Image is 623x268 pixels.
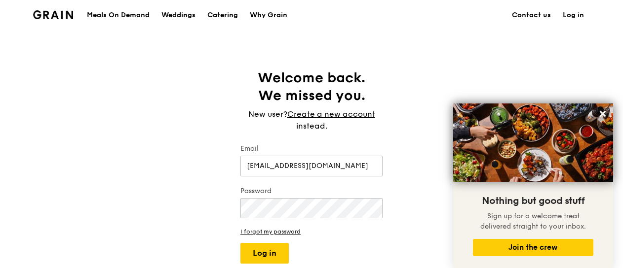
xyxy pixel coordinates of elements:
[87,0,150,30] div: Meals On Demand
[33,10,73,19] img: Grain
[296,121,327,131] span: instead.
[240,144,383,154] label: Email
[595,106,611,122] button: Close
[453,103,613,182] img: DSC07876-Edit02-Large.jpeg
[240,69,383,104] h1: Welcome back. We missed you.
[482,195,584,207] span: Nothing but good stuff
[248,109,287,119] span: New user?
[287,108,375,120] a: Create a new account
[250,0,287,30] div: Why Grain
[201,0,244,30] a: Catering
[240,228,383,235] a: I forgot my password
[156,0,201,30] a: Weddings
[473,239,593,256] button: Join the crew
[161,0,195,30] div: Weddings
[207,0,238,30] div: Catering
[240,186,383,196] label: Password
[480,212,586,231] span: Sign up for a welcome treat delivered straight to your inbox.
[557,0,590,30] a: Log in
[506,0,557,30] a: Contact us
[240,243,289,264] button: Log in
[244,0,293,30] a: Why Grain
